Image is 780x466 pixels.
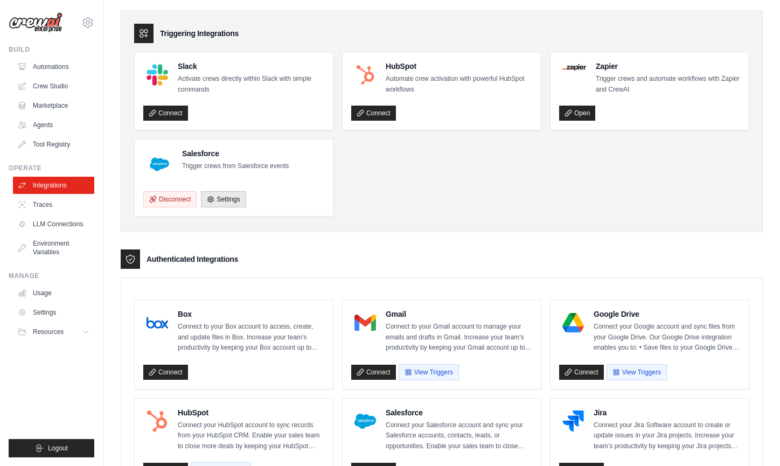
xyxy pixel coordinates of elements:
img: Salesforce Logo [354,411,376,432]
p: Connect your Google account and sync files from your Google Drive. Our Google Drive integration e... [594,322,740,353]
h4: Jira [594,407,740,418]
a: Environment Variables [13,235,94,261]
a: Automations [13,58,94,75]
h4: HubSpot [178,407,324,418]
a: Integrations [13,177,94,194]
a: Settings [201,191,246,207]
a: Agents [13,116,94,134]
h4: Box [178,309,324,319]
button: Disconnect [143,191,197,207]
a: Connect [351,365,396,380]
a: Connect [559,365,604,380]
a: Settings [13,304,94,321]
p: Connect your Jira Software account to create or update issues in your Jira projects. Increase you... [594,420,740,452]
p: Connect your Salesforce account and sync your Salesforce accounts, contacts, leads, or opportunit... [386,420,532,452]
button: Logout [9,439,94,457]
div: Operate [9,164,94,172]
span: Resources [33,328,64,336]
p: Trigger crews from Salesforce events [182,161,289,172]
a: Open [559,106,595,121]
a: Connect [143,365,188,380]
a: Marketplace [13,97,94,114]
img: Gmail Logo [354,312,376,333]
a: LLM Connections [13,215,94,233]
img: Salesforce Logo [147,151,172,177]
p: Connect to your Box account to access, create, and update files in Box. Increase your team’s prod... [178,322,324,353]
img: Zapier Logo [562,64,586,71]
a: Tool Registry [13,136,94,153]
img: HubSpot Logo [354,64,376,86]
h4: HubSpot [386,61,532,72]
div: Build [9,45,94,54]
img: Logo [9,12,62,33]
button: View Triggers [399,364,459,380]
p: Activate crews directly within Slack with simple commands [178,74,324,95]
img: Google Drive Logo [562,312,584,333]
h3: Authenticated Integrations [147,254,238,265]
span: Logout [48,444,68,453]
a: Crew Studio [13,78,94,95]
div: Manage [9,272,94,280]
img: Box Logo [147,312,168,333]
h4: Gmail [386,309,532,319]
p: Automate crew activation with powerful HubSpot workflows [386,74,532,95]
img: Jira Logo [562,411,584,432]
a: Usage [13,284,94,302]
a: Connect [143,106,188,121]
h4: Google Drive [594,309,740,319]
p: Connect to your Gmail account to manage your emails and drafts in Gmail. Increase your team’s pro... [386,322,532,353]
button: Resources [13,323,94,340]
a: Traces [13,196,94,213]
h4: Salesforce [386,407,532,418]
h4: Salesforce [182,148,289,159]
h4: Zapier [596,61,740,72]
p: Connect your HubSpot account to sync records from your HubSpot CRM. Enable your sales team to clo... [178,420,324,452]
p: Trigger crews and automate workflows with Zapier and CrewAI [596,74,740,95]
button: View Triggers [607,364,667,380]
h3: Triggering Integrations [160,28,239,39]
h4: Slack [178,61,324,72]
img: Slack Logo [147,64,168,86]
img: HubSpot Logo [147,411,168,432]
a: Connect [351,106,396,121]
